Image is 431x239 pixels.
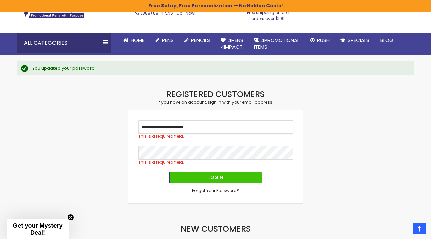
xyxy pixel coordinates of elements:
a: 4PROMOTIONALITEMS [249,33,305,55]
span: Specials [348,37,369,44]
a: Specials [335,33,375,48]
button: Login [169,172,262,183]
span: Rush [317,37,330,44]
a: Home [118,33,150,48]
span: Home [131,37,144,44]
span: Blog [380,37,393,44]
a: Pencils [179,33,215,48]
strong: New Customers [181,223,251,234]
div: All Categories [17,33,111,53]
a: Blog [375,33,399,48]
span: 4PROMOTIONAL ITEMS [254,37,299,50]
strong: Registered Customers [166,89,265,100]
button: Close teaser [67,214,74,221]
span: Pens [162,37,174,44]
a: Top [413,223,426,234]
div: If you have an account, sign in with your email address. [128,100,303,105]
a: (888) 88-4PENS [141,10,173,16]
span: Forgot Your Password? [192,187,239,193]
div: You updated your password. [32,65,407,71]
span: Pencils [191,37,210,44]
a: Rush [305,33,335,48]
div: Free shipping on pen orders over $199 [240,7,296,21]
span: Login [208,174,223,181]
a: Pens [150,33,179,48]
a: 4Pens4impact [215,33,249,55]
div: This is a required field. [138,134,293,139]
span: Get your Mystery Deal! [13,222,62,236]
span: 4Pens 4impact [221,37,243,50]
a: Forgot Your Password? [192,188,239,193]
span: - Call Now! [141,10,195,16]
div: Get your Mystery Deal!Close teaser [7,219,69,239]
div: This is a required field. [138,160,293,165]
